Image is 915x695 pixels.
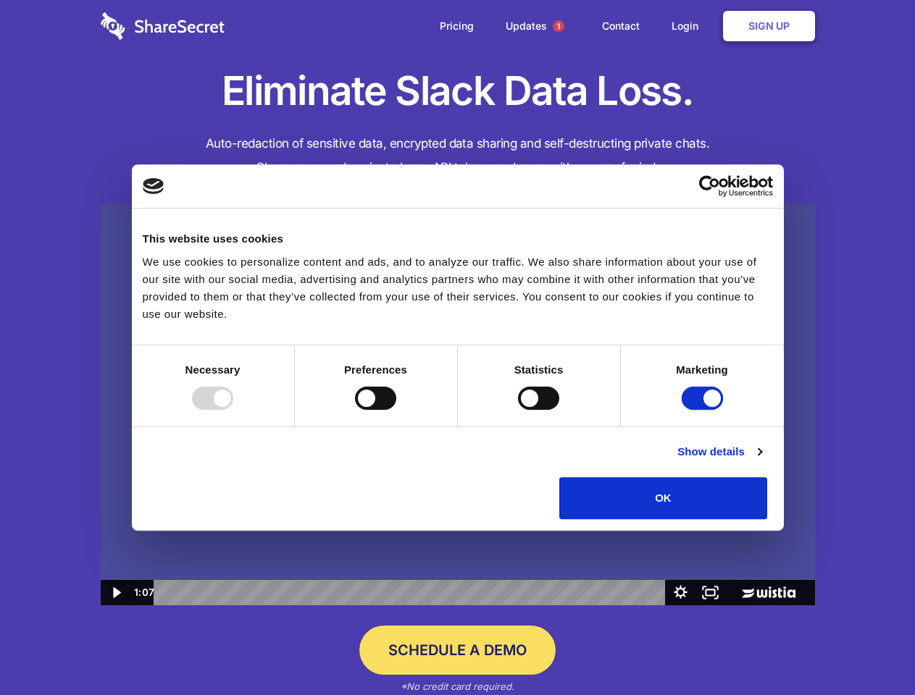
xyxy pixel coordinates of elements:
[514,363,564,376] strong: Statistics
[559,477,767,519] button: OK
[725,580,814,605] a: Wistia Logo -- Learn More
[676,363,728,376] strong: Marketing
[588,4,654,49] a: Contact
[425,4,488,49] a: Pricing
[723,11,815,41] a: Sign Up
[677,443,761,460] a: Show details
[101,204,815,606] img: Sharesecret
[695,580,725,605] button: Fullscreen
[646,175,773,197] a: Usercentrics Cookiebot - opens in a new window
[657,4,720,49] a: Login
[553,20,564,32] span: 1
[101,132,815,180] h4: Auto-redaction of sensitive data, encrypted data sharing and self-destructing private chats. Shar...
[101,580,130,605] button: Play Video
[165,580,659,605] div: Playbar
[101,12,225,40] img: logo-wordmark-white-trans-d4663122ce5f474addd5e946df7df03e33cb6a1c49d2221995e7729f52c070b2.svg
[143,230,773,248] div: This website uses cookies
[185,363,241,376] strong: Necessary
[101,65,815,117] h1: Eliminate Slack Data Loss.
[359,625,556,675] a: Schedule a Demo
[666,580,695,605] button: Show settings menu
[344,363,407,376] strong: Preferences
[143,253,773,323] div: We use cookies to personalize content and ads, and to analyze our traffic. We also share informat...
[143,178,164,194] img: logo
[843,623,898,678] iframe: Drift Widget Chat Controller
[401,681,514,692] em: *No credit card required.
